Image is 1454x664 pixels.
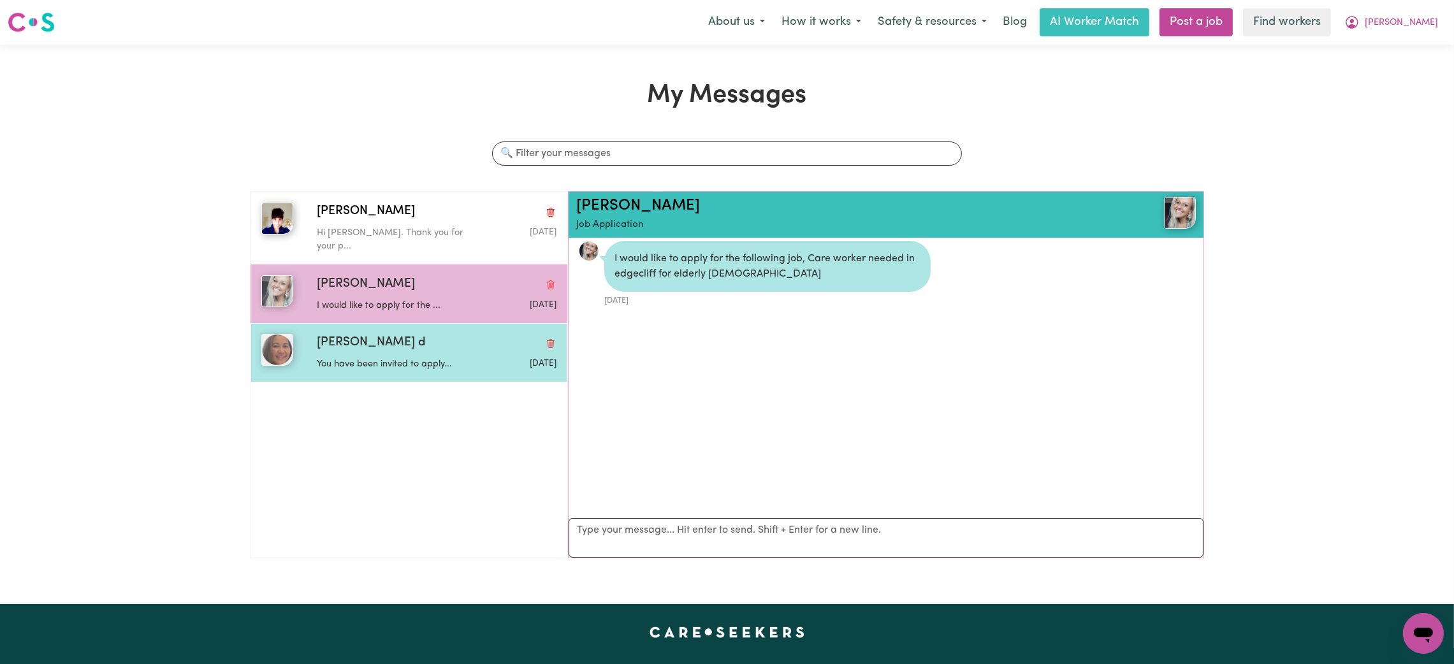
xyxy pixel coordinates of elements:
button: Julia B[PERSON_NAME]Delete conversationI would like to apply for the ...Message sent on August 6,... [251,264,567,323]
a: View Julia B's profile [579,241,599,261]
a: AI Worker Match [1040,8,1149,36]
button: Melinda d[PERSON_NAME] dDelete conversationYou have been invited to apply...Message sent on Augus... [251,323,567,382]
button: Safety & resources [869,9,995,36]
span: [PERSON_NAME] [317,275,415,294]
button: Claudia G[PERSON_NAME]Delete conversationHi [PERSON_NAME]. Thank you for your p...Message sent on... [251,192,567,264]
div: [DATE] [604,292,931,307]
span: [PERSON_NAME] d [317,334,426,352]
img: 1C7C63709AD512870AD4503621143AF2_avatar_blob [579,241,599,261]
input: 🔍 Filter your messages [492,141,961,166]
a: Post a job [1160,8,1233,36]
button: About us [700,9,773,36]
iframe: Button to launch messaging window, conversation in progress [1403,613,1444,654]
span: Message sent on August 5, 2025 [530,359,556,368]
p: You have been invited to apply... [317,357,477,372]
img: Claudia G [261,203,293,235]
span: Message sent on August 6, 2025 [530,301,556,309]
span: [PERSON_NAME] [1365,16,1438,30]
button: How it works [773,9,869,36]
a: Find workers [1243,8,1331,36]
p: Hi [PERSON_NAME]. Thank you for your p... [317,226,477,254]
button: Delete conversation [545,335,556,352]
h1: My Messages [250,80,1204,111]
a: [PERSON_NAME] [576,198,700,213]
a: Careseekers logo [8,8,55,37]
p: I would like to apply for the ... [317,299,477,313]
img: Melinda d [261,334,293,366]
img: Careseekers logo [8,11,55,34]
a: Careseekers home page [650,627,804,637]
button: My Account [1336,9,1446,36]
button: Delete conversation [545,203,556,220]
div: I would like to apply for the following job, Care worker needed in edgecliff for elderly [DEMOGRA... [604,241,931,292]
img: Julia B [261,275,293,307]
a: Julia B [1093,197,1196,229]
span: [PERSON_NAME] [317,203,415,221]
span: Message sent on August 6, 2025 [530,228,556,236]
button: Delete conversation [545,276,556,292]
img: View Julia B's profile [1164,197,1196,229]
a: Blog [995,8,1035,36]
p: Job Application [576,218,1093,233]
